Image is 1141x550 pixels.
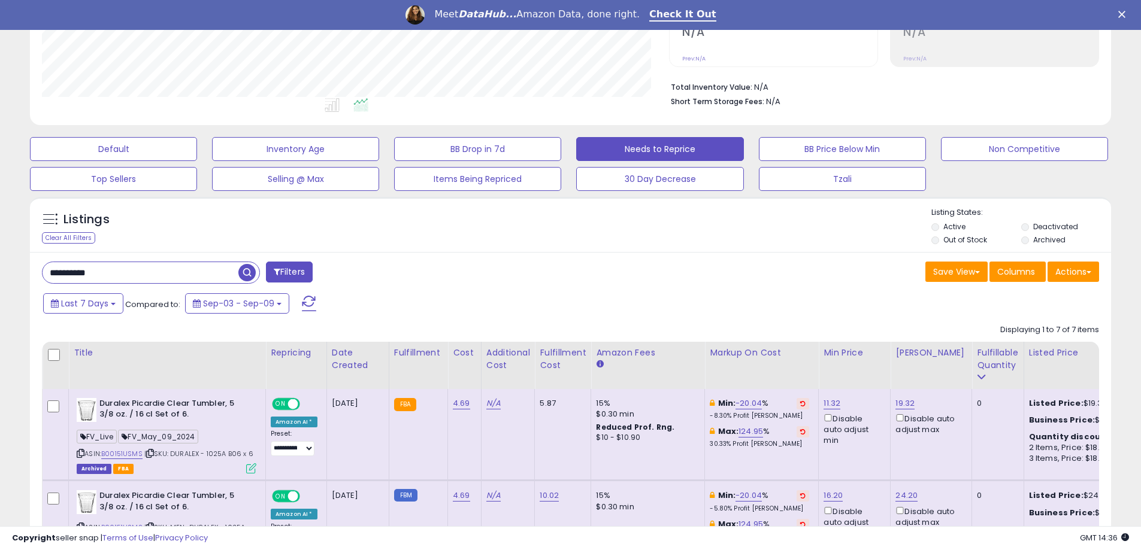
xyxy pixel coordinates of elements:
[736,397,762,409] a: -20.04
[271,430,317,457] div: Preset:
[739,426,763,437] a: 124.95
[42,232,95,244] div: Clear All Filters
[458,8,516,20] i: DataHub...
[710,505,809,513] p: -5.80% Profit [PERSON_NAME]
[596,409,695,420] div: $0.30 min
[332,490,380,501] div: [DATE]
[1029,347,1133,359] div: Listed Price
[943,235,987,245] label: Out of Stock
[30,167,197,191] button: Top Sellers
[1029,397,1084,409] b: Listed Price:
[895,397,915,409] a: 19.32
[824,397,840,409] a: 11.32
[1033,221,1078,232] label: Deactivated
[1029,398,1128,409] div: $19.32
[43,293,123,314] button: Last 7 Days
[989,262,1046,282] button: Columns
[736,490,762,502] a: -20.04
[144,449,253,458] span: | SKU: DURALEX - 1025A B06 x 6
[434,8,640,20] div: Meet Amazon Data, done right.
[273,491,288,502] span: ON
[710,426,809,448] div: %
[895,490,918,502] a: 24.20
[718,397,736,409] b: Min:
[977,490,1014,501] div: 0
[99,398,245,423] b: Duralex Picardie Clear Tumbler, 5 3/8 oz. / 16 cl Set of 6.
[394,347,443,359] div: Fulfillment
[710,347,813,359] div: Markup on Cost
[77,398,96,422] img: 417bMOhnN0L._SL40_.jpg
[185,293,289,314] button: Sep-03 - Sep-09
[540,347,586,372] div: Fulfillment Cost
[394,167,561,191] button: Items Being Repriced
[99,490,245,515] b: Duralex Picardie Clear Tumbler, 5 3/8 oz. / 16 cl Set of 6.
[710,490,809,512] div: %
[61,297,108,309] span: Last 7 Days
[273,399,288,409] span: ON
[332,347,384,372] div: Date Created
[943,221,966,232] label: Active
[710,398,809,420] div: %
[298,491,317,502] span: OFF
[332,398,380,409] div: [DATE]
[298,399,317,409] span: OFF
[77,464,111,474] span: Listings that have been deleted from Seller Central
[1029,490,1084,501] b: Listed Price:
[12,532,56,543] strong: Copyright
[895,347,967,359] div: [PERSON_NAME]
[941,137,1108,161] button: Non Competitive
[203,297,274,309] span: Sep-03 - Sep-09
[596,502,695,512] div: $0.30 min
[77,430,117,443] span: FV_Live
[895,505,963,528] div: Disable auto adjust max
[125,299,180,310] span: Compared to:
[101,449,143,459] a: B00151USMS
[1029,442,1128,453] div: 2 Items, Price: $18.86
[30,137,197,161] button: Default
[212,167,379,191] button: Selling @ Max
[1033,235,1066,245] label: Archived
[649,8,716,22] a: Check It Out
[895,412,963,435] div: Disable auto adjust max
[1029,508,1128,518] div: $23.93
[118,430,198,443] span: FV_May_09_2024
[1029,490,1128,501] div: $24.20
[77,398,256,473] div: ASIN:
[596,490,695,501] div: 15%
[405,5,425,25] img: Profile image for Georgie
[394,398,416,411] small: FBA
[486,347,530,372] div: Additional Cost
[540,398,582,409] div: 5.87
[394,489,417,502] small: FBM
[1080,532,1129,543] span: 2025-09-17 14:36 GMT
[1029,507,1095,518] b: Business Price:
[394,137,561,161] button: BB Drop in 7d
[1029,453,1128,464] div: 3 Items, Price: $18.82
[705,342,819,389] th: The percentage added to the cost of goods (COGS) that forms the calculator for Min & Max prices.
[271,347,322,359] div: Repricing
[1029,414,1095,426] b: Business Price:
[1000,324,1099,336] div: Displaying 1 to 7 of 7 items
[977,347,1018,372] div: Fulfillable Quantity
[997,266,1035,278] span: Columns
[710,412,809,420] p: -8.30% Profit [PERSON_NAME]
[1118,11,1130,18] div: Close
[453,347,476,359] div: Cost
[824,505,881,539] div: Disable auto adjust min
[453,490,470,502] a: 4.69
[1029,431,1115,442] b: Quantity discounts
[931,207,1111,218] p: Listing States:
[63,211,110,228] h5: Listings
[977,398,1014,409] div: 0
[102,532,153,543] a: Terms of Use
[1029,432,1128,442] div: :
[155,532,208,543] a: Privacy Policy
[113,464,134,474] span: FBA
[824,412,881,446] div: Disable auto adjust min
[596,398,695,409] div: 15%
[718,426,739,437] b: Max:
[576,167,743,191] button: 30 Day Decrease
[596,359,603,370] small: Amazon Fees.
[271,509,317,519] div: Amazon AI *
[1048,262,1099,282] button: Actions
